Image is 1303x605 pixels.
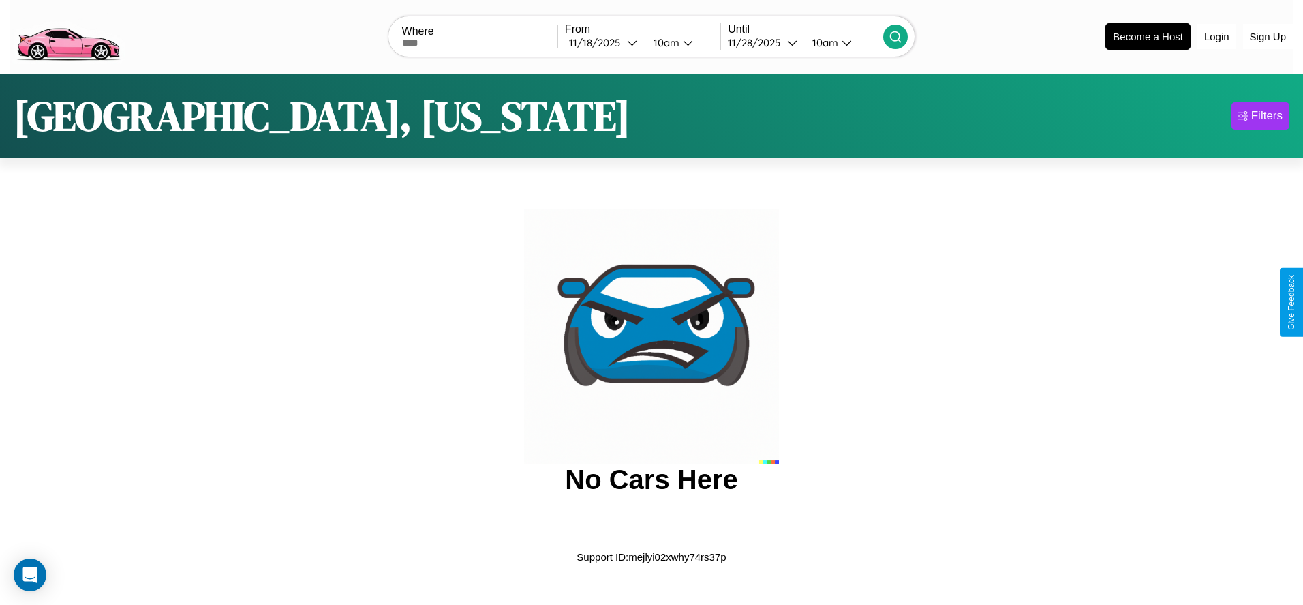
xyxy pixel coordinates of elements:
div: Open Intercom Messenger [14,559,46,591]
img: car [524,209,779,464]
button: 10am [801,35,883,50]
div: Give Feedback [1287,275,1296,330]
div: 10am [647,36,683,49]
h2: No Cars Here [565,464,737,495]
button: Login [1197,24,1236,49]
button: Sign Up [1243,24,1293,49]
div: 11 / 18 / 2025 [569,36,627,49]
h1: [GEOGRAPHIC_DATA], [US_STATE] [14,88,630,144]
label: From [565,23,720,35]
button: Filters [1231,102,1289,130]
label: Where [402,25,557,38]
img: logo [10,7,125,64]
button: 10am [643,35,720,50]
button: Become a Host [1105,23,1191,50]
label: Until [728,23,883,35]
button: 11/18/2025 [565,35,643,50]
div: 10am [806,36,842,49]
p: Support ID: mejlyi02xwhy74rs37p [577,548,726,566]
div: 11 / 28 / 2025 [728,36,787,49]
div: Filters [1251,109,1283,123]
